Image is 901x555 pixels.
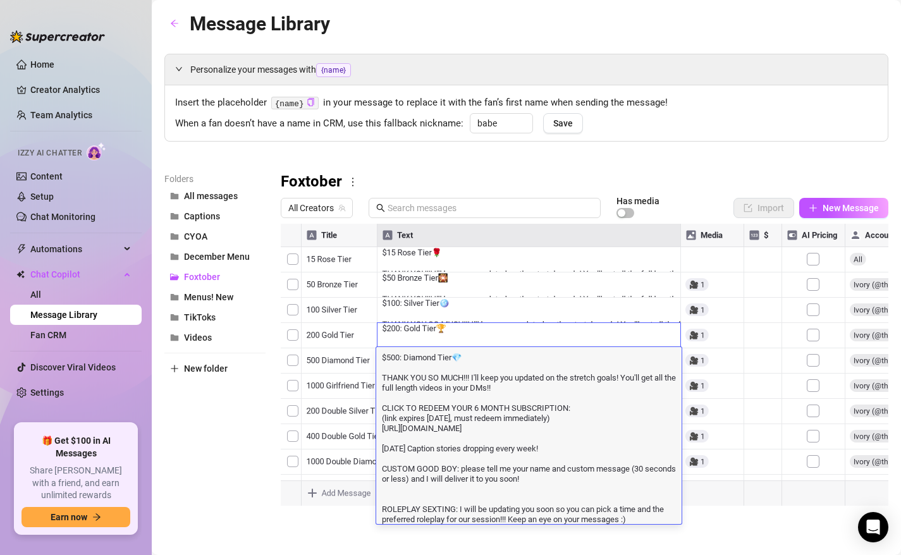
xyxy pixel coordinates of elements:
a: Team Analytics [30,110,92,120]
span: folder [170,192,179,200]
button: Save [543,113,583,133]
h3: Foxtober [281,172,342,192]
button: TikToks [164,307,266,327]
span: thunderbolt [16,244,27,254]
span: copy [307,98,315,106]
span: search [376,204,385,212]
a: Message Library [30,310,97,320]
span: Save [553,118,573,128]
a: Fan CRM [30,330,66,340]
span: {name} [316,63,351,77]
span: folder [170,293,179,302]
article: Has media [616,197,659,205]
button: Earn nowarrow-right [21,507,130,527]
span: arrow-left [170,19,179,28]
span: Foxtober [184,272,220,282]
button: Import [733,198,794,218]
button: All messages [164,186,266,206]
span: Insert the placeholder in your message to replace it with the fan’s first name when sending the m... [175,95,878,111]
a: Setup [30,192,54,202]
button: New folder [164,358,266,379]
a: Discover Viral Videos [30,362,116,372]
span: team [338,204,346,212]
article: Folders [164,172,266,186]
span: folder [170,252,179,261]
span: Share [PERSON_NAME] with a friend, and earn unlimited rewards [21,465,130,502]
img: AI Chatter [87,142,106,161]
code: {name} [271,97,319,110]
span: Personalize your messages with [190,63,878,77]
button: December Menu [164,247,266,267]
article: Message Library [190,9,330,39]
span: CYOA [184,231,207,241]
span: folder-open [170,272,179,281]
div: Personalize your messages with{name} [165,54,888,85]
span: plus [170,364,179,373]
textarea: $500: Diamond Tier💎 THANK YOU SO MUCH!!! I'll keep you updated on the stretch goals! You'll get a... [376,351,682,524]
div: Open Intercom Messenger [858,512,888,542]
input: Search messages [388,201,593,215]
button: New Message [799,198,888,218]
span: Videos [184,332,212,343]
span: folder [170,333,179,342]
button: Captions [164,206,266,226]
button: CYOA [164,226,266,247]
span: more [347,176,359,188]
span: folder [170,232,179,241]
span: Automations [30,239,120,259]
a: Settings [30,387,64,398]
a: Home [30,59,54,70]
a: Chat Monitoring [30,212,95,222]
button: Click to Copy [307,98,315,107]
span: TikToks [184,312,216,322]
span: Captions [184,211,220,221]
span: All Creators [288,198,345,217]
span: December Menu [184,252,250,262]
span: Chat Copilot [30,264,120,284]
button: Menus! New [164,287,266,307]
button: Videos [164,327,266,348]
button: Foxtober [164,267,266,287]
span: expanded [175,65,183,73]
span: folder [170,212,179,221]
span: When a fan doesn’t have a name in CRM, use this fallback nickname: [175,116,463,131]
span: folder [170,313,179,322]
span: 🎁 Get $100 in AI Messages [21,435,130,460]
img: logo-BBDzfeDw.svg [10,30,105,43]
a: Content [30,171,63,181]
span: New Message [823,203,879,213]
span: Earn now [51,512,87,522]
span: arrow-right [92,513,101,521]
span: Izzy AI Chatter [18,147,82,159]
span: New folder [184,363,228,374]
a: All [30,290,41,300]
span: plus [809,204,818,212]
span: Menus! New [184,292,233,302]
img: Chat Copilot [16,270,25,279]
span: All messages [184,191,238,201]
a: Creator Analytics [30,80,132,100]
